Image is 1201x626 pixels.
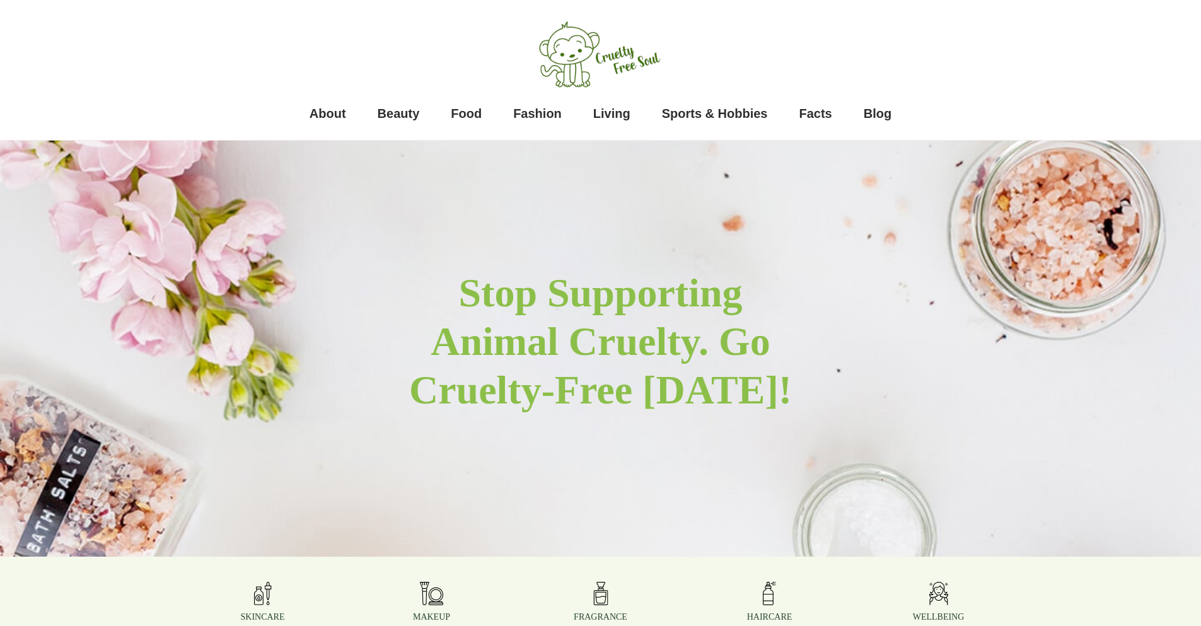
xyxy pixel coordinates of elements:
a: Food [451,101,482,126]
img: hairspray [763,582,776,605]
a: Living [593,101,630,126]
h6: Fragrance [530,612,672,623]
a: Fashion [513,101,562,126]
img: makeup [420,582,443,605]
a: Blog [864,101,891,126]
img: wellbeing icon [929,582,948,605]
a: Sports & Hobbies [662,101,768,126]
h6: Skincare [192,612,334,623]
a: Facts [799,101,832,126]
strong: Stop Supporting Animal Cruelty. Go Cruelty-Free [DATE]! [409,270,792,412]
h6: Wellbeing [867,612,1010,623]
h6: makeup [361,612,503,623]
img: serum ic [254,582,272,605]
a: Beauty [378,101,420,126]
img: perfume [593,582,608,605]
a: About [310,101,346,126]
h6: Haircare [699,612,841,623]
